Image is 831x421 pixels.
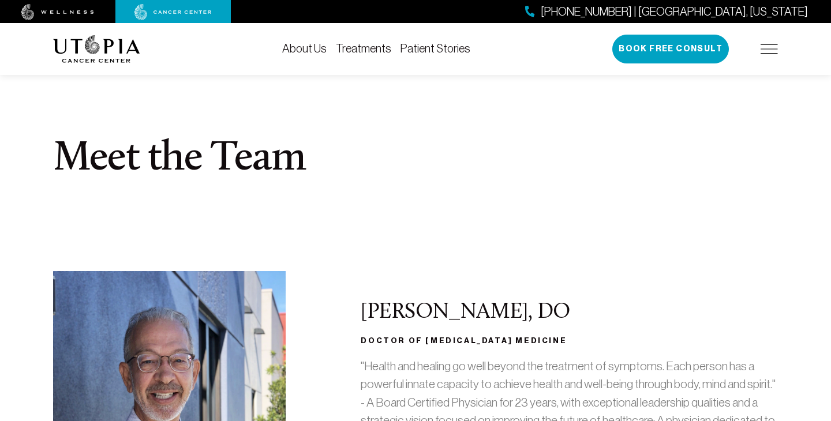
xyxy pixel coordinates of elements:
a: Treatments [336,42,391,55]
img: wellness [21,4,94,20]
a: About Us [282,42,327,55]
button: Book Free Consult [612,35,729,63]
img: cancer center [134,4,212,20]
h2: [PERSON_NAME], DO [361,300,778,325]
a: [PHONE_NUMBER] | [GEOGRAPHIC_DATA], [US_STATE] [525,3,808,20]
span: [PHONE_NUMBER] | [GEOGRAPHIC_DATA], [US_STATE] [541,3,808,20]
h3: Doctor of [MEDICAL_DATA] Medicine [361,334,778,348]
img: icon-hamburger [761,44,778,54]
h1: Meet the Team [53,138,778,180]
img: logo [53,35,140,63]
a: Patient Stories [400,42,470,55]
